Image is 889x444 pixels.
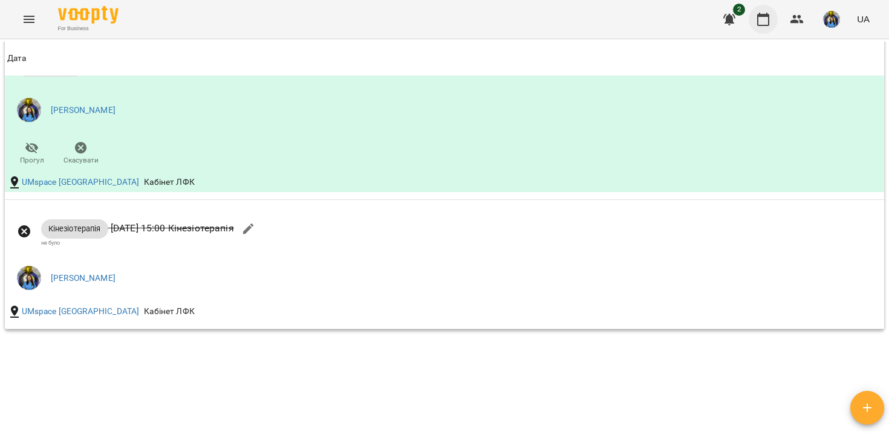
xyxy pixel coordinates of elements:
div: не було [41,239,234,246]
button: Скасувати [56,137,105,170]
img: d1dec607e7f372b62d1bb04098aa4c64.jpeg [17,266,41,290]
span: UA [857,13,870,25]
span: For Business [58,25,119,33]
a: UMspace [GEOGRAPHIC_DATA] [22,306,140,318]
button: Прогул [7,137,56,170]
img: d1dec607e7f372b62d1bb04098aa4c64.jpeg [17,98,41,122]
span: Прогул [20,155,44,166]
span: Кінезіотерапія [41,223,108,234]
button: UA [852,8,874,30]
img: d1dec607e7f372b62d1bb04098aa4c64.jpeg [823,11,840,28]
a: [PERSON_NAME] [51,105,116,117]
div: Дата [7,51,27,66]
span: Скасувати [63,155,99,166]
a: UMspace [GEOGRAPHIC_DATA] [22,176,140,188]
div: Кабінет ЛФК [142,303,197,320]
div: Sort [7,51,27,66]
img: Voopty Logo [58,6,119,24]
div: Кабінет ЛФК [142,174,197,191]
span: Дата [7,51,882,66]
p: [DATE] 15:00 Кінезіотерапія [41,219,234,239]
span: 2 [733,4,745,16]
button: Menu [15,5,44,34]
a: [PERSON_NAME] [51,272,116,285]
